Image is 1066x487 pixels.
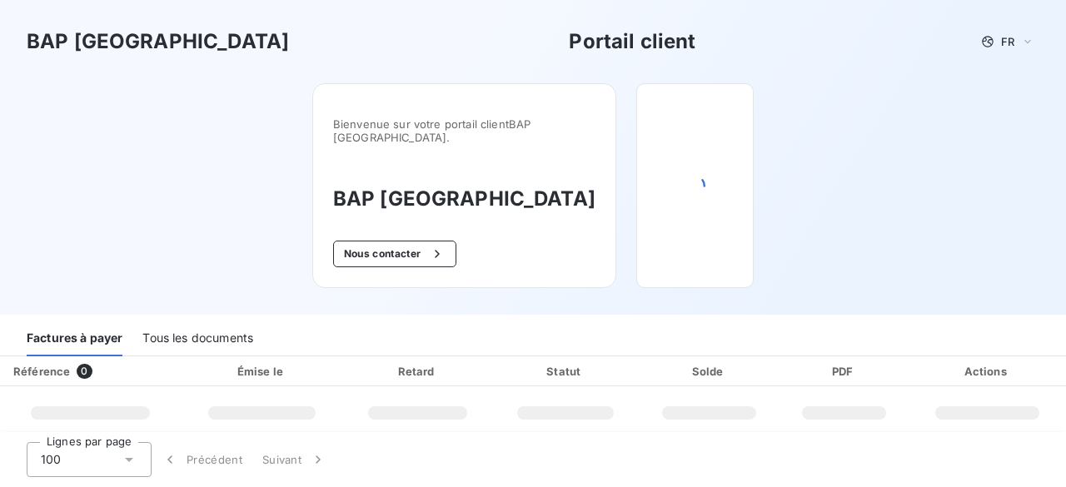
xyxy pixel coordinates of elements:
[27,27,289,57] h3: BAP [GEOGRAPHIC_DATA]
[41,451,61,468] span: 100
[912,363,1063,380] div: Actions
[184,363,340,380] div: Émise le
[496,363,635,380] div: Statut
[346,363,489,380] div: Retard
[333,241,456,267] button: Nous contacter
[252,442,336,477] button: Suivant
[333,184,595,214] h3: BAP [GEOGRAPHIC_DATA]
[641,363,777,380] div: Solde
[27,321,122,356] div: Factures à payer
[1001,35,1014,48] span: FR
[13,365,70,378] div: Référence
[142,321,253,356] div: Tous les documents
[569,27,695,57] h3: Portail client
[333,117,595,144] span: Bienvenue sur votre portail client BAP [GEOGRAPHIC_DATA] .
[77,364,92,379] span: 0
[784,363,904,380] div: PDF
[152,442,252,477] button: Précédent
